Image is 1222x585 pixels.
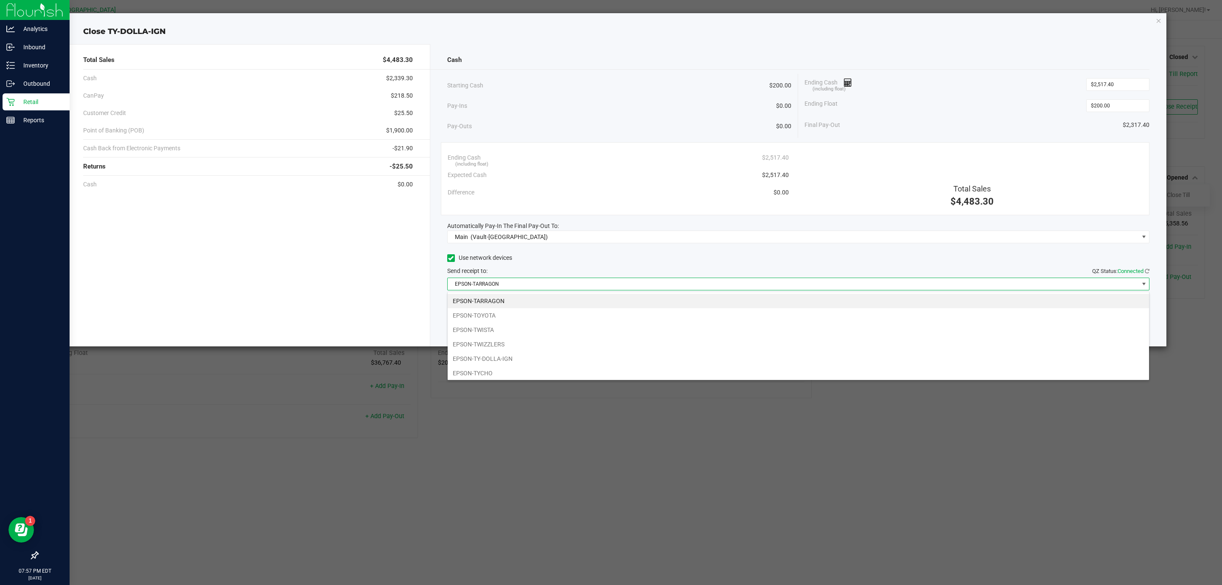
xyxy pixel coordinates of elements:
span: Ending Float [804,99,838,112]
span: $0.00 [776,101,791,110]
inline-svg: Reports [6,116,15,124]
span: (including float) [455,161,488,168]
iframe: Resource center [8,517,34,543]
span: $25.50 [394,109,413,118]
li: EPSON-TYCHO [448,366,1149,380]
span: Automatically Pay-In The Final Pay-Out To: [447,222,559,229]
span: Point of Banking (POB) [83,126,144,135]
span: (including float) [813,86,846,93]
span: Cash [83,74,97,83]
span: $1,900.00 [386,126,413,135]
span: $218.50 [391,91,413,100]
span: Connected [1118,268,1144,274]
span: Cash [83,180,97,189]
span: EPSON-TARRAGON [448,278,1139,290]
p: 07:57 PM EDT [4,567,66,575]
span: Ending Cash [804,78,852,91]
span: $2,517.40 [762,153,789,162]
iframe: Resource center unread badge [25,516,35,526]
p: Analytics [15,24,66,34]
span: Final Pay-Out [804,121,840,129]
span: Expected Cash [448,171,487,180]
li: EPSON-TOYOTA [448,308,1149,323]
span: $0.00 [398,180,413,189]
inline-svg: Retail [6,98,15,106]
span: Cash [447,55,462,65]
span: QZ Status: [1092,268,1149,274]
inline-svg: Inventory [6,61,15,70]
span: CanPay [83,91,104,100]
li: EPSON-TY-DOLLA-IGN [448,352,1149,366]
span: Total Sales [83,55,115,65]
span: Main [455,233,468,240]
p: Inventory [15,60,66,70]
span: -$21.90 [392,144,413,153]
span: Starting Cash [447,81,483,90]
span: $2,517.40 [762,171,789,180]
span: $4,483.30 [950,196,994,207]
span: Pay-Outs [447,122,472,131]
span: $0.00 [774,188,789,197]
span: $200.00 [769,81,791,90]
label: Use network devices [447,253,512,262]
li: EPSON-TARRAGON [448,294,1149,308]
inline-svg: Inbound [6,43,15,51]
span: Total Sales [953,184,991,193]
div: Returns [83,157,413,176]
li: EPSON-TWIZZLERS [448,337,1149,352]
p: Retail [15,97,66,107]
span: Difference [448,188,474,197]
span: $4,483.30 [383,55,413,65]
p: Outbound [15,79,66,89]
span: Customer Credit [83,109,126,118]
span: (Vault-[GEOGRAPHIC_DATA]) [471,233,548,240]
inline-svg: Analytics [6,25,15,33]
p: Inbound [15,42,66,52]
li: EPSON-TWISTA [448,323,1149,337]
inline-svg: Outbound [6,79,15,88]
span: Ending Cash [448,153,481,162]
p: Reports [15,115,66,125]
span: $2,339.30 [386,74,413,83]
p: [DATE] [4,575,66,581]
span: $0.00 [776,122,791,131]
span: -$25.50 [390,162,413,172]
span: Send receipt to: [447,267,488,274]
div: Close TY-DOLLA-IGN [62,26,1167,37]
span: Cash Back from Electronic Payments [83,144,180,153]
span: Pay-Ins [447,101,467,110]
span: $2,317.40 [1123,121,1149,129]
